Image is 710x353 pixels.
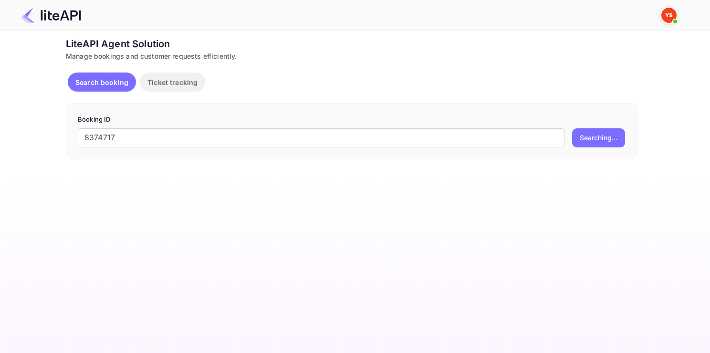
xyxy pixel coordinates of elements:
[75,77,128,87] p: Search booking
[78,115,626,125] p: Booking ID
[78,128,564,147] input: Enter Booking ID (e.g., 63782194)
[66,37,638,51] div: LiteAPI Agent Solution
[661,8,677,23] img: Yandex Support
[147,77,198,87] p: Ticket tracking
[21,8,81,23] img: LiteAPI Logo
[66,51,638,61] div: Manage bookings and customer requests efficiently.
[572,128,625,147] button: Searching...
